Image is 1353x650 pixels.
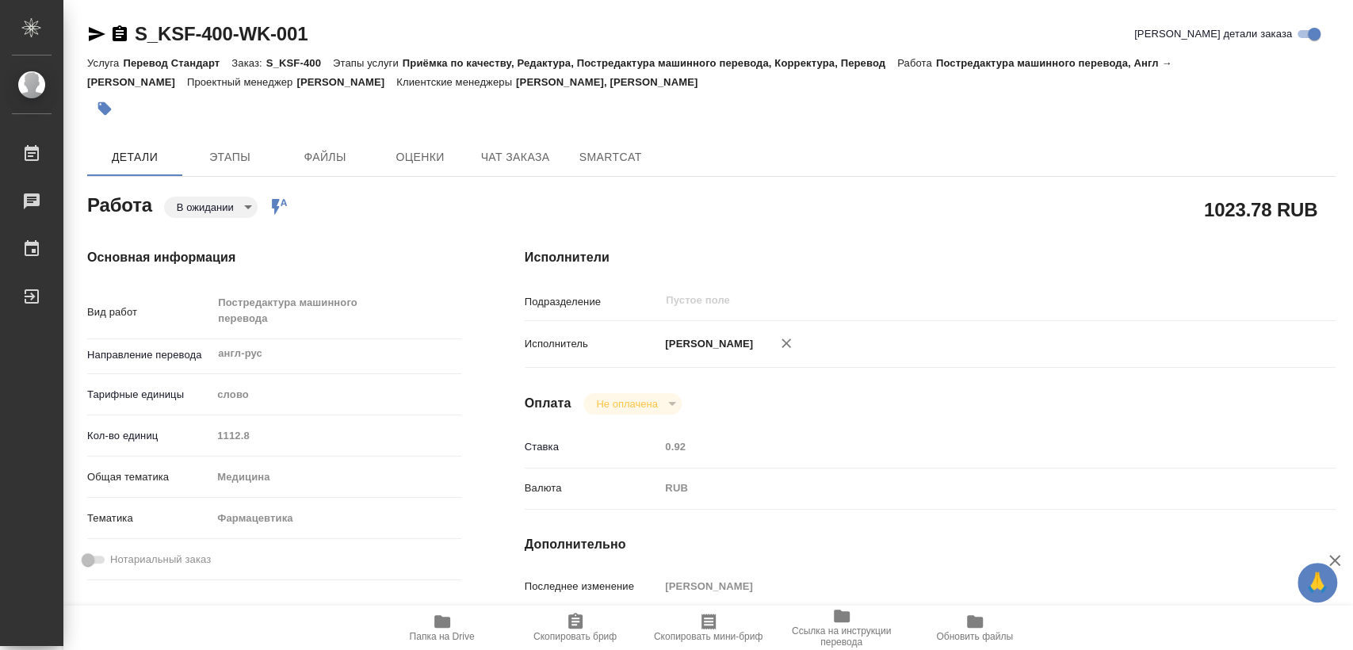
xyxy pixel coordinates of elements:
p: Этапы услуги [333,57,403,69]
p: Услуга [87,57,123,69]
button: Ссылка на инструкции перевода [775,606,908,650]
button: Скопировать мини-бриф [642,606,775,650]
p: Вид работ [87,304,212,320]
div: В ожидании [164,197,258,218]
a: S_KSF-400-WK-001 [135,23,308,44]
p: Клиентские менеджеры [396,76,516,88]
p: S_KSF-400 [266,57,333,69]
div: Медицина [212,464,461,491]
button: В ожидании [172,201,239,214]
p: Общая тематика [87,469,212,485]
div: слово [212,381,461,408]
button: 🙏 [1298,563,1337,602]
p: Последнее изменение [525,579,660,595]
div: RUB [659,475,1267,502]
div: Фармацевтика [212,505,461,532]
h4: Оплата [525,394,571,413]
p: Работа [897,57,936,69]
button: Удалить исполнителя [769,326,804,361]
input: Пустое поле [659,575,1267,598]
p: Перевод Стандарт [123,57,231,69]
p: Валюта [525,480,660,496]
span: Файлы [287,147,363,167]
button: Обновить файлы [908,606,1042,650]
div: В ожидании [583,393,681,415]
h2: Работа [87,189,152,218]
input: Пустое поле [659,435,1267,458]
span: Нотариальный заказ [110,552,211,568]
button: Скопировать бриф [509,606,642,650]
p: Проектный менеджер [187,76,296,88]
p: [PERSON_NAME] [659,336,753,352]
p: Приёмка по качеству, Редактура, Постредактура машинного перевода, Корректура, Перевод [403,57,897,69]
button: Папка на Drive [376,606,509,650]
input: Пустое поле [212,424,461,447]
span: Папка на Drive [410,631,475,642]
p: Подразделение [525,294,660,310]
span: Скопировать бриф [533,631,617,642]
span: Этапы [192,147,268,167]
p: Тематика [87,510,212,526]
h4: Основная информация [87,248,461,267]
span: Ссылка на инструкции перевода [785,625,899,648]
p: Кол-во единиц [87,428,212,444]
h2: 1023.78 RUB [1204,196,1317,223]
h4: Исполнители [525,248,1336,267]
h4: Дополнительно [525,535,1336,554]
p: Заказ: [231,57,266,69]
p: Тарифные единицы [87,387,212,403]
button: Скопировать ссылку для ЯМессенджера [87,25,106,44]
p: Ставка [525,439,660,455]
p: [PERSON_NAME] [296,76,396,88]
input: Пустое поле [664,291,1230,310]
p: [PERSON_NAME], [PERSON_NAME] [516,76,709,88]
span: Оценки [382,147,458,167]
span: [PERSON_NAME] детали заказа [1134,26,1292,42]
button: Скопировать ссылку [110,25,129,44]
span: Детали [97,147,173,167]
span: 🙏 [1304,566,1331,599]
p: Исполнитель [525,336,660,352]
p: Направление перевода [87,347,212,363]
span: Чат заказа [477,147,553,167]
button: Не оплачена [591,397,662,411]
button: Добавить тэг [87,91,122,126]
span: Скопировать мини-бриф [654,631,762,642]
span: SmartCat [572,147,648,167]
span: Обновить файлы [936,631,1013,642]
